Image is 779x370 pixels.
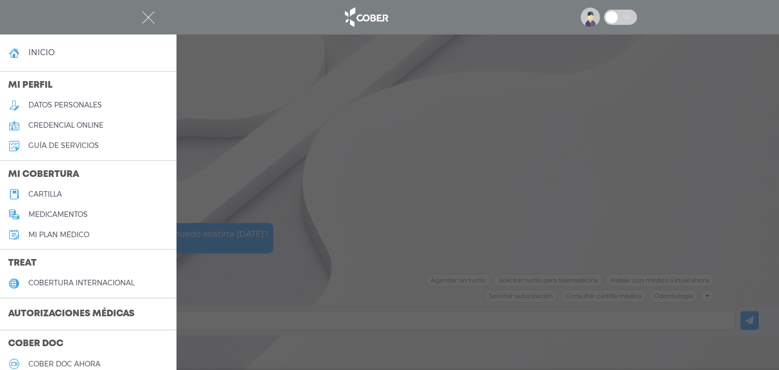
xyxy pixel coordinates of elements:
[581,8,600,27] img: profile-placeholder.svg
[28,121,103,130] h5: credencial online
[28,101,102,109] h5: datos personales
[28,231,89,239] h5: Mi plan médico
[142,11,155,24] img: Cober_menu-close-white.svg
[28,190,62,199] h5: cartilla
[28,279,134,287] h5: cobertura internacional
[28,48,55,57] h4: inicio
[339,5,393,29] img: logo_cober_home-white.png
[28,360,100,368] h5: Cober doc ahora
[28,141,99,150] h5: guía de servicios
[28,210,88,219] h5: medicamentos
